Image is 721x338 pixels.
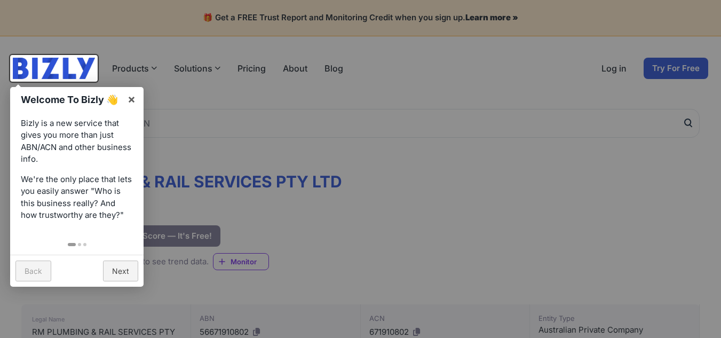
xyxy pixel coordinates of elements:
[21,117,133,166] p: Bizly is a new service that gives you more than just ABN/ACN and other business info.
[120,87,144,111] a: ×
[103,261,138,281] a: Next
[15,261,51,281] a: Back
[21,174,133,222] p: We're the only place that lets you easily answer "Who is this business really? And how trustworth...
[21,92,122,107] h1: Welcome To Bizly 👋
